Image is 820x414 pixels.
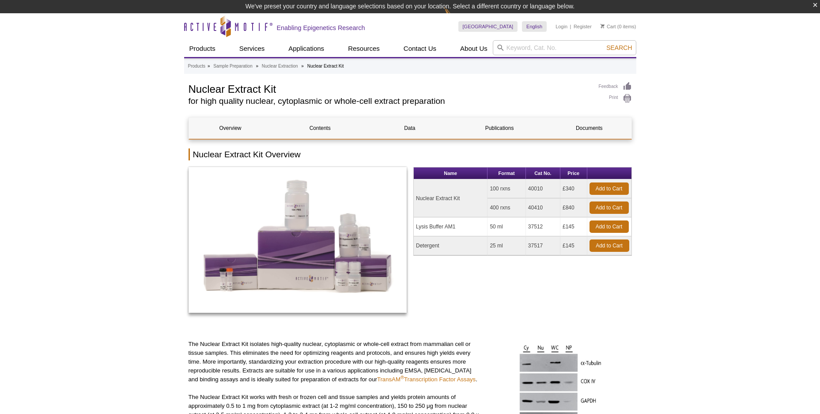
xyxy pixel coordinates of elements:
[604,44,635,52] button: Search
[493,40,636,55] input: Keyword, Cat. No.
[487,179,525,198] td: 100 rxns
[184,40,221,57] a: Products
[570,21,571,32] li: |
[560,198,587,217] td: £840
[401,375,404,380] sup: ®
[526,217,560,236] td: 37512
[301,64,304,68] li: »
[601,21,636,32] li: (0 items)
[522,21,547,32] a: English
[208,64,210,68] li: »
[526,198,560,217] td: 40410
[589,239,629,252] a: Add to Cart
[487,236,525,255] td: 25 ml
[283,40,329,57] a: Applications
[189,148,632,160] h2: Nuclear Extract Kit Overview
[307,64,344,68] li: Nuclear Extract Kit
[574,23,592,30] a: Register
[589,201,629,214] a: Add to Cart
[188,62,205,70] a: Products
[487,217,525,236] td: 50 ml
[444,7,468,27] img: Change Here
[458,118,541,139] a: Publications
[414,179,487,217] td: Nuclear Extract Kit
[277,24,365,32] h2: Enabling Epigenetics Research
[262,62,298,70] a: Nuclear Extraction
[189,118,272,139] a: Overview
[487,167,525,179] th: Format
[599,94,632,103] a: Print
[189,97,590,105] h2: for high quality nuclear, cytoplasmic or whole-cell extract preparation
[606,44,632,51] span: Search
[458,21,518,32] a: [GEOGRAPHIC_DATA]
[213,62,252,70] a: Sample Preparation
[377,376,476,383] a: TransAM®Transcription Factor Assays
[414,217,487,236] td: Lysis Buffer AM1
[601,24,605,28] img: Your Cart
[589,220,629,233] a: Add to Cart
[560,167,587,179] th: Price
[455,40,493,57] a: About Us
[189,340,480,384] p: The Nuclear Extract Kit isolates high-quality nuclear, cytoplasmic or whole-cell extract from mam...
[601,23,616,30] a: Cart
[414,236,487,255] td: Detergent
[599,82,632,91] a: Feedback
[398,40,442,57] a: Contact Us
[256,64,258,68] li: »
[487,198,525,217] td: 400 rxns
[560,179,587,198] td: £340
[189,82,590,95] h1: Nuclear Extract Kit
[560,236,587,255] td: £145
[560,217,587,236] td: £145
[526,236,560,255] td: 37517
[526,167,560,179] th: Cat No.
[279,118,362,139] a: Contents
[414,167,487,179] th: Name
[526,179,560,198] td: 40010
[589,182,629,195] a: Add to Cart
[234,40,270,57] a: Services
[343,40,385,57] a: Resources
[548,118,631,139] a: Documents
[555,23,567,30] a: Login
[368,118,451,139] a: Data
[189,167,407,313] img: Nuclear Extract Kit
